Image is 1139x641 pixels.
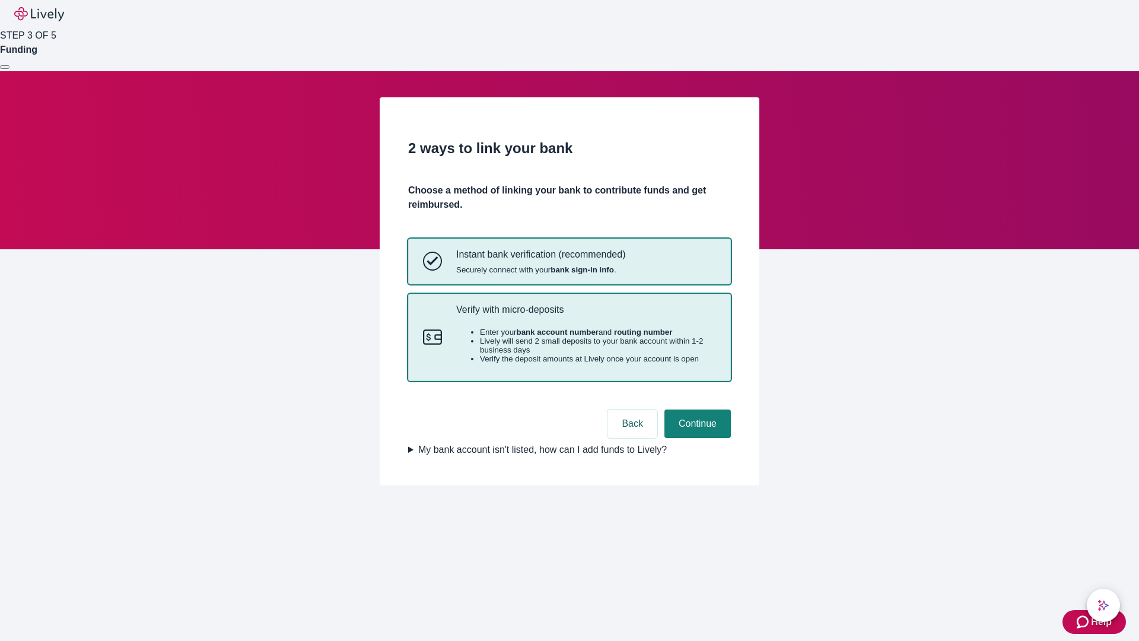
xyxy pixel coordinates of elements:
[517,328,599,337] strong: bank account number
[456,304,716,315] p: Verify with micro-deposits
[456,265,625,274] span: Securely connect with your .
[551,265,614,274] strong: bank sign-in info
[1097,599,1109,611] svg: Lively AI Assistant
[1077,615,1091,629] svg: Zendesk support icon
[664,410,731,438] button: Continue
[409,294,730,381] button: Micro-depositsVerify with micro-depositsEnter yourbank account numberand routing numberLively wil...
[408,443,731,457] summary: My bank account isn't listed, how can I add funds to Lively?
[480,337,716,354] li: Lively will send 2 small deposits to your bank account within 1-2 business days
[423,328,442,347] svg: Micro-deposits
[614,328,672,337] strong: routing number
[409,239,730,283] button: Instant bank verificationInstant bank verification (recommended)Securely connect with yourbank si...
[408,138,731,159] h2: 2 ways to link your bank
[480,354,716,363] li: Verify the deposit amounts at Lively once your account is open
[14,7,64,21] img: Lively
[1062,610,1126,634] button: Zendesk support iconHelp
[1091,615,1112,629] span: Help
[1087,589,1120,622] button: chat
[480,328,716,337] li: Enter your and
[607,410,657,438] button: Back
[456,249,625,260] p: Instant bank verification (recommended)
[423,252,442,271] svg: Instant bank verification
[408,183,731,212] h4: Choose a method of linking your bank to contribute funds and get reimbursed.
